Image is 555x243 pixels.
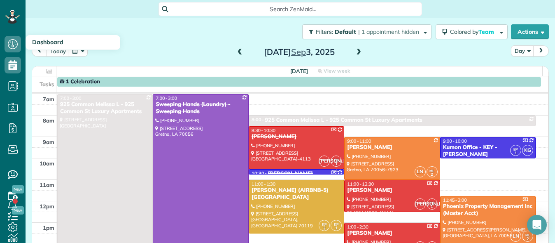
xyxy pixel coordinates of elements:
[32,38,63,46] span: Dashboard
[40,182,54,188] span: 11am
[251,187,342,201] div: [PERSON_NAME] (AIRBNB-5) [GEOGRAPHIC_DATA]
[478,28,495,35] span: Team
[252,181,275,187] span: 11:00 - 1:30
[302,24,431,39] button: Filters: Default | 1 appointment hidden
[429,168,434,173] span: ML
[156,95,177,101] span: 7:00 - 3:00
[443,138,467,144] span: 9:00 - 10:00
[429,201,434,205] span: CG
[43,96,54,102] span: 7am
[12,185,24,193] span: New
[40,203,54,210] span: 12pm
[427,171,437,179] small: 2
[513,147,518,151] span: EP
[522,235,533,243] small: 2
[32,45,47,57] button: prev
[335,28,357,35] span: Default
[251,133,342,140] div: [PERSON_NAME]
[324,68,350,74] span: View week
[155,101,246,115] div: Sweeping Hands (Laundry) - Sweeping Hands
[291,47,306,57] span: Sep
[43,224,54,231] span: 1pm
[60,95,82,101] span: 7:00 - 3:00
[415,198,426,210] span: [PERSON_NAME]
[511,149,521,157] small: 1
[331,224,341,232] small: 1
[443,203,533,217] div: Phoenix Property Management Inc (Master Acct)
[40,160,54,167] span: 10am
[533,45,549,57] button: next
[43,139,54,145] span: 9am
[265,117,422,124] div: 925 Common Melissa L - 925 Common St Luxury Apartments
[331,160,341,168] small: 1
[268,170,313,177] div: [PERSON_NAME]
[347,187,437,194] div: [PERSON_NAME]
[443,144,533,158] div: Kumon Office - KEY - [PERSON_NAME]
[347,138,371,144] span: 9:00 - 11:00
[252,127,275,133] span: 8:30 - 10:30
[522,145,533,156] span: KG
[60,78,100,85] span: 1 Celebration
[47,45,70,57] button: today
[347,181,374,187] span: 11:00 - 12:30
[319,156,330,167] span: [PERSON_NAME]
[347,144,437,151] div: [PERSON_NAME]
[319,224,329,232] small: 3
[511,24,549,39] button: Actions
[290,68,308,74] span: [DATE]
[43,117,54,124] span: 8am
[525,233,530,237] span: ML
[347,230,437,237] div: [PERSON_NAME]
[298,24,431,39] a: Filters: Default | 1 appointment hidden
[334,158,339,162] span: CG
[436,24,508,39] button: Colored byTeam
[60,101,150,115] div: 925 Common Melissa L - 925 Common St Luxury Apartments
[527,215,547,235] div: Open Intercom Messenger
[443,197,467,203] span: 11:45 - 2:00
[415,166,426,177] span: LN
[322,222,327,226] span: KP
[510,231,521,242] span: LN
[316,28,333,35] span: Filters:
[450,28,497,35] span: Colored by
[248,47,351,57] h2: [DATE] 3, 2025
[331,165,341,173] small: 1
[511,45,534,57] button: Day
[334,222,339,226] span: KP
[358,28,419,35] span: | 1 appointment hidden
[347,224,368,230] span: 1:00 - 2:30
[427,203,437,211] small: 1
